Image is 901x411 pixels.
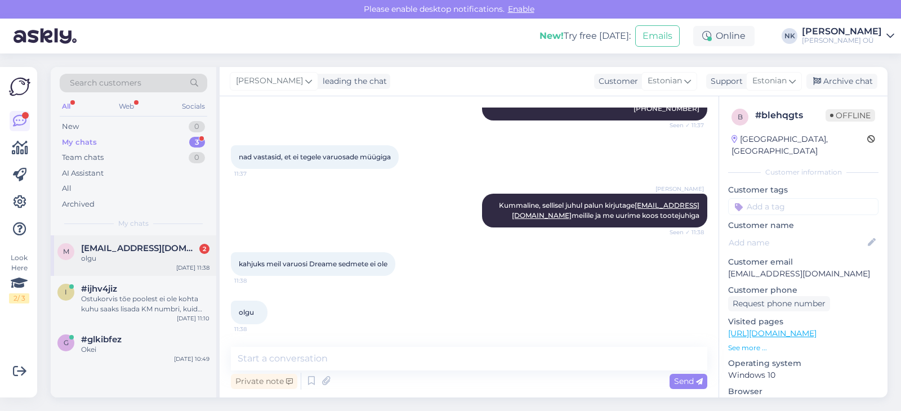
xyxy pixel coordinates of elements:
[499,201,699,220] span: Kummaline, sellisel juhul palun kirjutage meilile ja me uurime koos tootejuhiga
[60,99,73,114] div: All
[728,198,878,215] input: Add a tag
[728,268,878,280] p: [EMAIL_ADDRESS][DOMAIN_NAME]
[648,75,682,87] span: Estonian
[81,294,209,314] div: Ostukorvis tõe poolest ei ole kohta kuhu saaks lisada KM numbri, kuid saab ikka sisestada muid as...
[62,137,97,148] div: My chats
[239,260,387,268] span: kahjuks meil varuosi Dreame sedmete ei ole
[64,338,69,347] span: g
[728,386,878,397] p: Browser
[189,137,205,148] div: 3
[62,168,104,179] div: AI Assistant
[728,328,817,338] a: [URL][DOMAIN_NAME]
[9,293,29,303] div: 2 / 3
[174,355,209,363] div: [DATE] 10:49
[62,183,72,194] div: All
[9,76,30,97] img: Askly Logo
[180,99,207,114] div: Socials
[81,253,209,263] div: olgu
[65,288,67,296] span: i
[318,75,387,87] div: leading the chat
[62,121,79,132] div: New
[729,236,866,249] input: Add name
[755,109,826,122] div: # blehqgts
[81,243,198,253] span: merlemalvis@gmail.com
[728,343,878,353] p: See more ...
[752,75,787,87] span: Estonian
[505,4,538,14] span: Enable
[539,29,631,43] div: Try free [DATE]:
[81,284,117,294] span: #ijhv4jiz
[731,133,867,157] div: [GEOGRAPHIC_DATA], [GEOGRAPHIC_DATA]
[118,218,149,229] span: My chats
[693,26,755,46] div: Online
[81,334,122,345] span: #glkibfez
[662,121,704,129] span: Seen ✓ 11:37
[728,256,878,268] p: Customer email
[728,296,830,311] div: Request phone number
[728,284,878,296] p: Customer phone
[62,199,95,210] div: Archived
[70,77,141,89] span: Search customers
[239,153,391,161] span: nad vastasid, et ei tegele varuosade müügiga
[728,369,878,381] p: Windows 10
[594,75,638,87] div: Customer
[728,220,878,231] p: Customer name
[539,30,564,41] b: New!
[231,374,297,389] div: Private note
[117,99,136,114] div: Web
[782,28,797,44] div: NK
[728,316,878,328] p: Visited pages
[826,109,875,122] span: Offline
[728,167,878,177] div: Customer information
[189,152,205,163] div: 0
[63,247,69,256] span: m
[728,184,878,196] p: Customer tags
[62,152,104,163] div: Team chats
[655,185,704,193] span: [PERSON_NAME]
[706,75,743,87] div: Support
[81,345,209,355] div: Okei
[239,308,254,316] span: olgu
[177,314,209,323] div: [DATE] 11:10
[728,358,878,369] p: Operating system
[802,27,894,45] a: [PERSON_NAME][PERSON_NAME] OÜ
[199,244,209,254] div: 2
[635,25,680,47] button: Emails
[234,169,276,178] span: 11:37
[234,325,276,333] span: 11:38
[802,36,882,45] div: [PERSON_NAME] OÜ
[234,276,276,285] span: 11:38
[674,376,703,386] span: Send
[176,263,209,272] div: [DATE] 11:38
[9,253,29,303] div: Look Here
[236,75,303,87] span: [PERSON_NAME]
[662,228,704,236] span: Seen ✓ 11:38
[189,121,205,132] div: 0
[802,27,882,36] div: [PERSON_NAME]
[738,113,743,121] span: b
[806,74,877,89] div: Archive chat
